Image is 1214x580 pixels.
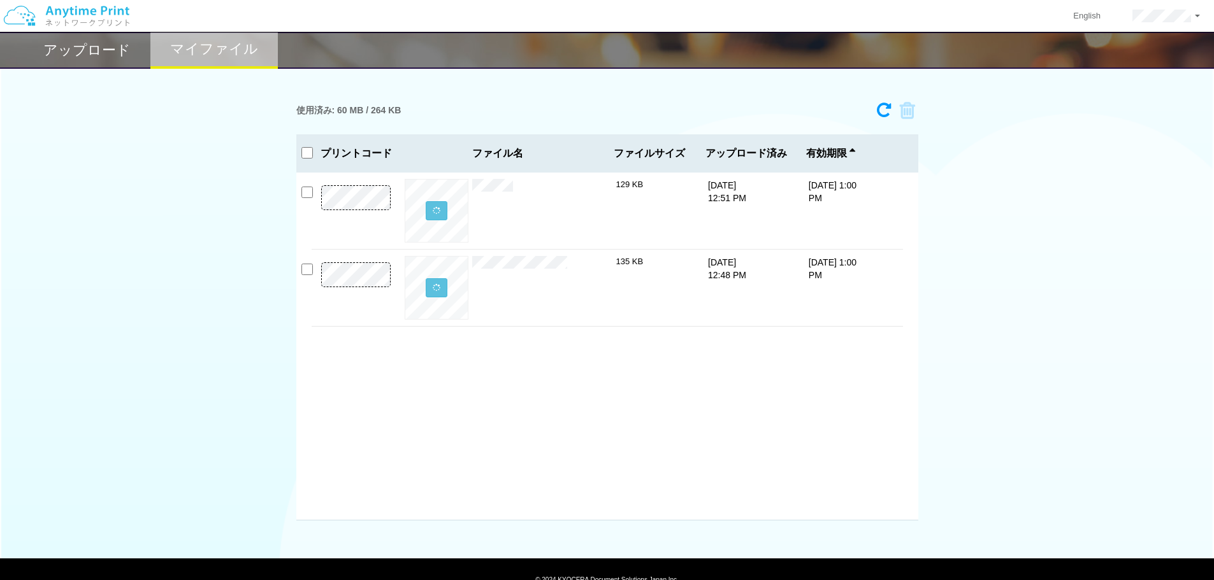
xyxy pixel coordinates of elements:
p: [DATE] 1:00 PM [809,179,857,204]
span: 129 KB [616,180,644,189]
span: アップロード済み [705,148,787,159]
span: 有効期限 [806,148,855,159]
p: [DATE] 1:00 PM [809,256,857,281]
p: [DATE] 12:48 PM [708,256,756,281]
h2: アップロード [43,43,131,58]
h2: マイファイル [170,41,258,57]
span: ファイル名 [472,148,609,159]
h3: 使用済み: 60 MB / 264 KB [296,106,401,115]
span: ファイルサイズ [614,148,686,159]
span: 135 KB [616,257,644,266]
p: [DATE] 12:51 PM [708,179,756,204]
h3: プリントコード [312,148,401,159]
